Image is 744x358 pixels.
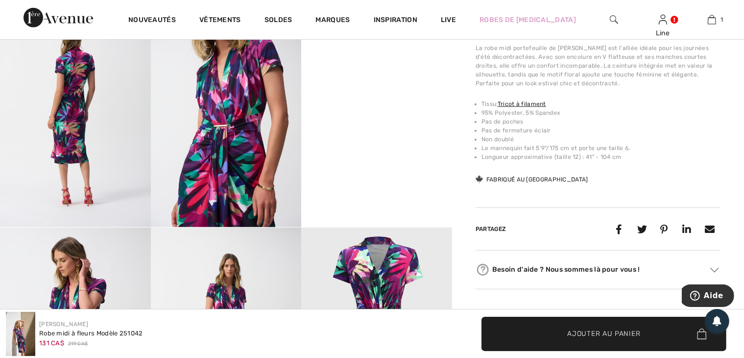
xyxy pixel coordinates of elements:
img: 1ère Avenue [24,8,93,27]
span: 131 CA$ [39,339,64,347]
li: Pas de poches [481,117,720,126]
div: La robe midi portefeuille de [PERSON_NAME] est l'alliée idéale pour les journées d'été décontract... [476,44,720,88]
li: Pas de fermeture éclair [481,126,720,135]
li: Tissu: [481,100,720,108]
li: 95% Polyester, 5% Spandex [481,108,720,117]
img: Bag.svg [697,329,706,339]
span: 219 CA$ [68,340,88,348]
button: Ajouter au panier [481,317,726,351]
span: 1 [721,15,723,24]
li: Non doublé [481,135,720,144]
a: Soldes [264,16,292,26]
a: Se connecter [659,15,667,24]
a: Vêtements [199,16,241,26]
a: Live [441,15,456,25]
a: Marques [316,16,350,26]
div: Robe midi à fleurs Modèle 251042 [39,329,143,338]
a: Robes de [MEDICAL_DATA] [480,15,576,25]
a: Tricot à filament [498,101,546,107]
img: recherche [610,14,618,26]
iframe: Ouvre un widget dans lequel vous pouvez trouver plus d’informations [682,284,734,309]
div: Besoin d'aide ? Nous sommes là pour vous ! [476,262,720,277]
a: [PERSON_NAME] [39,321,88,328]
img: Robe Midi &agrave; Fleurs mod&egrave;le 251042. 4 [151,1,302,227]
li: Longueur approximative (taille 12) : 41" - 104 cm [481,153,720,161]
img: Mes infos [659,14,667,26]
a: Nouveautés [128,16,176,26]
img: Robe Midi &agrave; Fleurs mod&egrave;le 251042 [6,312,35,356]
li: Le mannequin fait 5'9"/175 cm et porte une taille 6. [481,144,720,153]
img: Arrow2.svg [710,267,719,272]
img: Mon panier [708,14,716,26]
div: Line [639,28,687,38]
span: Inspiration [374,16,417,26]
div: Fabriqué au [GEOGRAPHIC_DATA] [476,175,588,184]
span: Partagez [476,226,506,232]
span: Ajouter au panier [568,329,641,339]
a: 1 [688,14,736,26]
